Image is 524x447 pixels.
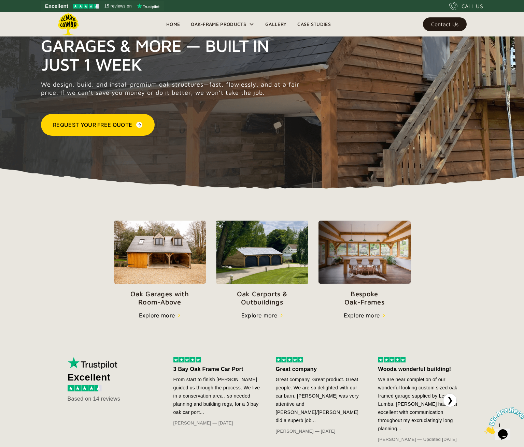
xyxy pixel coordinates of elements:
[191,20,246,28] div: Oak-Frame Products
[41,80,303,97] p: We design, build, and install premium oak structures—fast, flawlessly, and at a fair price. If we...
[241,311,283,319] a: Explore more
[318,221,411,306] a: BespokeOak-Frames
[161,19,185,29] a: Home
[378,435,467,444] div: [PERSON_NAME] — Updated [DATE]
[139,311,175,319] div: Explore more
[41,114,155,136] a: Request Your Free Quote
[318,290,411,306] p: Bespoke Oak-Frames
[68,373,153,382] div: Excellent
[216,221,308,306] a: Oak Carports &Outbuildings
[344,311,385,319] a: Explore more
[276,365,365,373] div: Great company
[449,2,483,10] a: CALL US
[378,375,467,433] div: We are near completion of our wonderful looking custom sized oak framed garage supplied by Lemon ...
[344,311,380,319] div: Explore more
[137,3,159,9] img: Trustpilot logo
[431,22,458,27] div: Contact Us
[114,290,206,306] p: Oak Garages with Room-Above
[292,19,336,29] a: Case Studies
[216,290,308,306] p: Oak Carports & Outbuildings
[378,365,467,373] div: Wooda wonderful building!
[114,221,206,306] a: Oak Garages withRoom-Above
[423,17,467,31] a: Contact Us
[73,4,99,9] img: Trustpilot 4.5 stars
[260,19,292,29] a: Gallery
[173,419,262,427] div: [PERSON_NAME] — [DATE]
[482,404,524,437] iframe: chat widget
[378,357,406,362] img: 5 stars
[41,17,303,74] h1: Premium Oak Carports, Garages & More — Built in Just 1 Week
[276,375,365,424] div: Great company. Great product. Great people. We are so delighted with our car barn. [PERSON_NAME] ...
[68,385,102,391] img: 4.5 stars
[173,375,262,416] div: From start to finish [PERSON_NAME] guided us through the process. We live in a conservation area ...
[104,2,132,10] span: 15 reviews on
[173,357,201,362] img: 5 stars
[173,365,262,373] div: 3 Bay Oak Frame Car Port
[68,357,119,369] img: Trustpilot
[276,357,303,362] img: 5 stars
[68,395,153,403] div: Based on 14 reviews
[462,2,483,10] div: CALL US
[45,2,68,10] span: Excellent
[443,393,457,407] button: ❯
[139,311,181,319] a: Explore more
[3,3,45,30] img: Chat attention grabber
[3,3,5,9] span: 1
[185,12,260,36] div: Oak-Frame Products
[53,121,132,129] div: Request Your Free Quote
[241,311,278,319] div: Explore more
[276,427,365,435] div: [PERSON_NAME] — [DATE]
[41,1,164,11] a: See Lemon Lumba reviews on Trustpilot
